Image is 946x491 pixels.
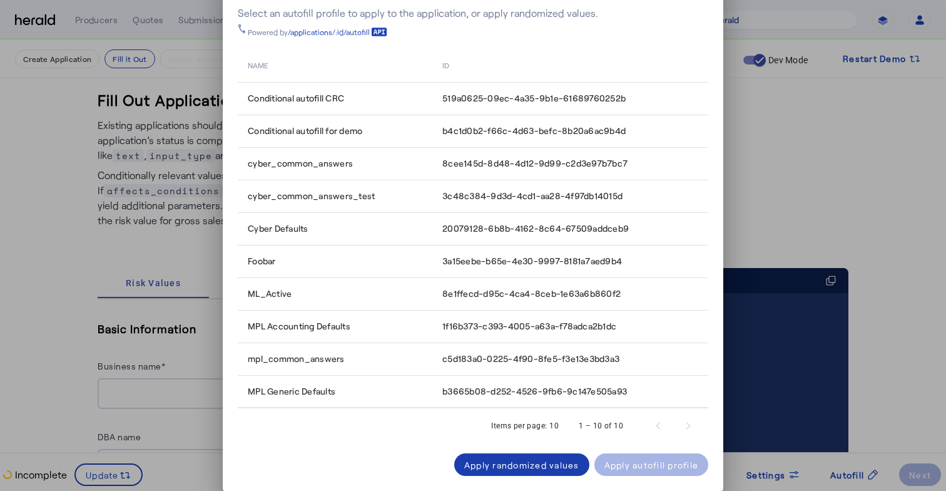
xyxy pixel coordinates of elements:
div: 1 – 10 of 10 [579,420,623,432]
div: 10 [549,420,559,432]
span: 3a15eebe-b65e-4e30-9997-8181a7aed9b4 [442,255,622,267]
span: 3c48c384-9d3d-4cd1-aa28-4f97db14015d [442,190,623,202]
span: mpl_common_answers [248,353,345,365]
div: Select an autofill profile to apply to the application, or apply randomized values. [238,6,598,21]
span: 1f16b373-c393-4005-a63a-f78adca2b1dc [442,320,616,333]
span: 20079128-6b8b-4162-8c64-67509addceb9 [442,222,629,235]
span: cyber_common_answers [248,157,353,170]
button: Apply randomized values [454,453,589,476]
div: Items per page: [491,420,547,432]
span: b4c1d0b2-f66c-4d63-befc-8b20a6ac9b4d [442,125,626,137]
span: Conditional autofill CRC [248,92,344,105]
span: Conditional autofill for demo [248,125,362,137]
span: b3665b08-d252-4526-9fb6-9c147e505a93 [442,385,627,398]
span: MPL Generic Defaults [248,385,335,398]
span: name [248,58,268,71]
div: Powered by [248,27,387,37]
span: ML_Active [248,287,292,300]
a: /applications/:id/autofill [288,27,387,37]
span: id [442,58,449,71]
table: Table view of all quotes submitted by your platform [238,47,708,408]
span: Foobar [248,255,276,267]
span: 8e1ffecd-d95c-4ca4-8ceb-1e63a6b860f2 [442,287,621,300]
span: 519a0625-09ec-4a35-9b1e-61689760252b [442,92,626,105]
div: Apply randomized values [464,458,579,472]
span: c5d183a0-0225-4f90-8fe5-f3e13e3bd3a3 [442,353,619,365]
span: MPL Accounting Defaults [248,320,350,333]
span: cyber_common_answers_test [248,190,375,202]
span: 8cee145d-8d48-4d12-9d99-c2d3e97b7bc7 [442,157,628,170]
span: Cyber Defaults [248,222,308,235]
